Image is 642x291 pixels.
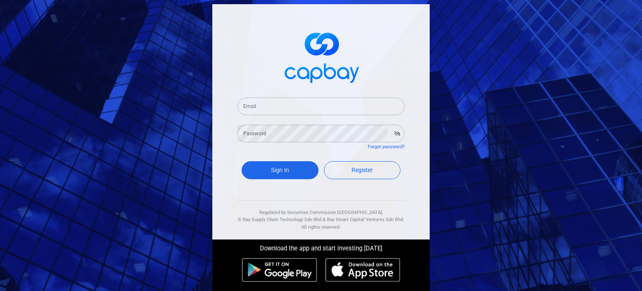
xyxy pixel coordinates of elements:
img: logo [279,25,363,88]
button: Sign In [242,161,318,179]
span: © Bay Supply Chain Technology Sdn Bhd [238,217,321,222]
img: android [242,258,317,282]
img: ios [326,258,400,282]
a: Forgot password? [368,144,405,149]
div: Download the app and start investing [DATE] [206,239,436,254]
span: Bay Smart Capital Ventures Sdn Bhd. [327,217,404,222]
span: Register [352,167,373,173]
div: Regulated by Securities Commission [GEOGRAPHIC_DATA]. & All rights reserved. [237,201,405,231]
a: Register [324,161,401,179]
